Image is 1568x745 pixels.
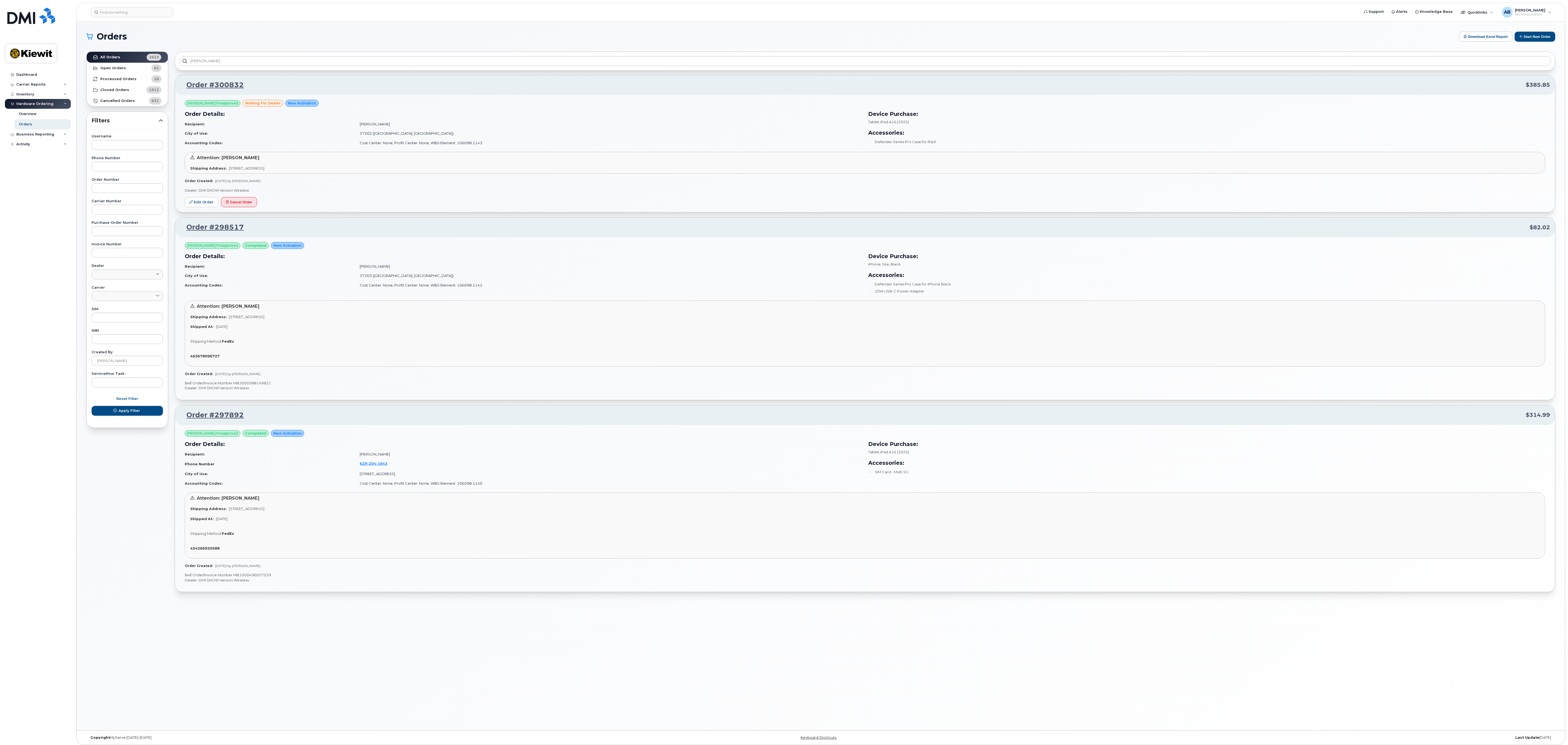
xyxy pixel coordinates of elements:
[187,243,238,248] span: [PERSON_NAME] Preapproved
[245,431,266,436] span: completed
[1526,411,1550,419] span: $314.99
[92,394,163,404] button: Reset Filter
[868,129,1545,137] h3: Accessories:
[868,252,1545,260] h3: Device Purchase:
[185,122,205,126] strong: Recipient:
[190,546,222,550] a: 454266920588
[185,131,208,135] strong: City of Use:
[868,440,1545,448] h3: Device Purchase:
[100,66,126,70] strong: Open Orders
[185,372,213,376] strong: Order Created:
[355,469,862,479] td: [STREET_ADDRESS]
[87,63,168,74] a: Open Orders62
[190,531,222,536] span: Shipping Method:
[100,77,137,81] strong: Processed Orders
[185,462,214,466] strong: Phone Number
[222,339,234,343] strong: FedEx
[1065,735,1555,740] div: [DATE]
[355,138,862,148] td: Cost Center: None, Profit Center: None, WBS Element: 106098.1143
[868,110,1545,118] h3: Device Purchase:
[360,461,388,466] span: 629
[185,264,205,269] strong: Recipient:
[216,324,228,329] span: [DATE]
[868,469,1545,475] li: SIM Card - Multi 5G
[119,408,140,413] span: Apply Filter
[355,129,862,138] td: 37202 ([GEOGRAPHIC_DATA], [GEOGRAPHIC_DATA])
[152,98,159,103] span: 631
[185,440,862,448] h3: Order Details:
[92,117,159,125] span: Filters
[185,564,213,568] strong: Order Created:
[868,139,1545,144] li: Defender Series Pro Case for iPad
[367,461,376,466] span: 204
[355,119,862,129] td: [PERSON_NAME]
[868,459,1545,467] h3: Accessories:
[185,481,223,485] strong: Accounting Codes:
[92,156,163,160] label: Phone Number
[229,166,264,170] span: [STREET_ADDRESS]
[245,101,281,106] span: waiting for dealer
[92,264,163,268] label: Dealer
[889,262,901,266] span: , Black
[288,101,316,106] span: New Activation
[185,179,213,183] strong: Order Created:
[87,74,168,85] a: Processed Orders18
[185,381,1545,386] p: Bell Order/Invoice Number MB3000588149821
[868,262,889,266] span: iPhone 16e
[1515,735,1539,740] strong: Last Update
[185,188,1545,193] p: Dealer: DMI SNOW Verizon Wireless
[92,307,163,311] label: SIM
[100,88,129,92] strong: Closed Orders
[1515,32,1555,42] button: Start New Order
[87,95,168,106] a: Cancelled Orders631
[149,87,159,92] span: 1912
[215,372,261,376] span: [DATE] by [PERSON_NAME]
[229,506,264,511] span: [STREET_ADDRESS]
[355,262,862,271] td: [PERSON_NAME]
[229,315,264,319] span: [STREET_ADDRESS]
[100,55,120,59] strong: All Orders
[90,735,110,740] strong: Copyright
[190,339,222,343] span: Shipping Method:
[355,280,862,290] td: Cost Center: None, Profit Center: None, WBS Element: 106098.1142
[868,289,1545,294] li: 20W USB-C Power Adapter
[92,372,163,376] label: ServiceNow Task
[360,461,394,466] a: 6292041643
[1530,224,1550,231] span: $82.02
[185,110,862,118] h3: Order Details:
[190,517,214,521] strong: Shipped At:
[190,324,214,329] strong: Shipped At:
[185,197,218,207] a: Edit Order
[190,166,227,170] strong: Shipping Address:
[180,410,244,420] a: Order #297892
[116,396,138,401] span: Reset Filter
[868,450,909,454] span: Tablet iPad A16 (2025)
[868,271,1545,279] h3: Accessories:
[1459,32,1512,42] button: Download Excel Report
[185,252,862,260] h3: Order Details:
[185,572,1545,578] p: Bell Order/Invoice Number MB1000496057539
[149,55,159,60] span: 2623
[215,564,261,568] span: [DATE] by [PERSON_NAME]
[87,85,168,95] a: Closed Orders1912
[1526,81,1550,89] span: $385.85
[154,65,159,71] span: 62
[185,472,208,476] strong: City of Use:
[355,450,862,459] td: [PERSON_NAME]
[190,546,220,550] strong: 454266920588
[355,271,862,280] td: 37203 ([GEOGRAPHIC_DATA], [GEOGRAPHIC_DATA])
[154,76,159,82] span: 18
[215,179,261,183] span: [DATE] by [PERSON_NAME]
[92,221,163,225] label: Purchase Order Number
[197,496,259,501] span: Attention: [PERSON_NAME]
[185,385,1545,391] p: Dealer: DMI SNOW Verizon Wireless
[92,286,163,289] label: Carrier
[222,531,234,536] strong: FedEx
[92,329,163,333] label: IMEI
[100,99,135,103] strong: Cancelled Orders
[868,282,1545,287] li: Defender Series Pro Case for iPhone Black
[180,222,244,232] a: Order #298517
[190,354,222,358] a: 463678096727
[801,735,836,740] a: Keyboard Shortcuts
